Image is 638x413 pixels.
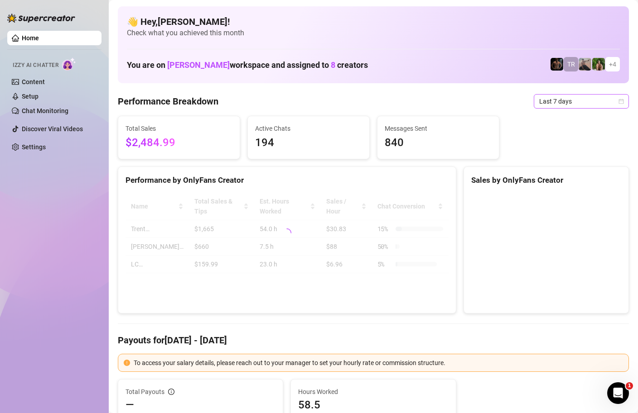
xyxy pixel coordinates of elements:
span: [PERSON_NAME] [167,60,230,70]
span: info-circle [168,389,174,395]
a: Home [22,34,39,42]
span: — [126,398,134,412]
span: loading [281,228,293,239]
a: Setup [22,93,39,100]
h4: Payouts for [DATE] - [DATE] [118,334,629,347]
a: Discover Viral Videos [22,125,83,133]
span: TR [567,59,575,69]
span: Check what you achieved this month [127,28,620,38]
a: Settings [22,143,46,151]
h4: 👋 Hey, [PERSON_NAME] ! [127,15,620,28]
span: 58.5 [298,398,448,412]
div: To access your salary details, please reach out to your manager to set your hourly rate or commis... [134,358,623,368]
img: AI Chatter [62,57,76,71]
span: Messages Sent [385,123,492,133]
span: Total Payouts [126,387,164,397]
span: + 4 [609,59,616,69]
span: exclamation-circle [124,360,130,366]
iframe: Intercom live chat [607,382,629,404]
span: Active Chats [255,123,362,133]
span: Hours Worked [298,387,448,397]
div: Performance by OnlyFans Creator [126,174,449,186]
span: 194 [255,134,362,152]
div: Sales by OnlyFans Creator [471,174,621,186]
img: logo-BBDzfeDw.svg [7,14,75,23]
span: 840 [385,134,492,152]
span: $2,484.99 [126,134,232,152]
span: calendar [619,99,624,104]
h1: You are on workspace and assigned to creators [127,60,368,70]
img: LC [579,58,591,71]
a: Chat Monitoring [22,107,68,114]
span: Last 7 days [539,95,623,108]
span: Total Sales [126,123,232,133]
a: Content [22,78,45,85]
span: 8 [331,60,335,70]
span: 1 [626,382,633,389]
img: Nathaniel [592,58,605,71]
h4: Performance Breakdown [118,95,218,108]
span: Izzy AI Chatter [13,61,58,70]
img: Trent [551,58,563,71]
